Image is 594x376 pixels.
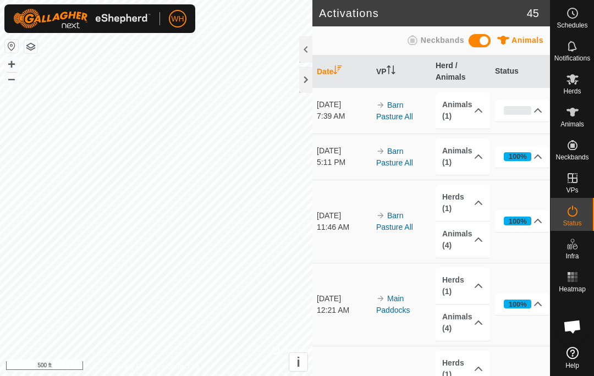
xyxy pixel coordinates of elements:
[289,353,307,371] button: i
[317,157,371,168] div: 5:11 PM
[495,293,549,315] p-accordion-header: 100%
[167,362,200,372] a: Contact Us
[491,56,550,88] th: Status
[5,58,18,71] button: +
[317,210,371,222] div: [DATE]
[504,217,531,225] div: 100%
[317,222,371,233] div: 11:46 AM
[171,13,184,25] span: WH
[387,67,395,76] p-sorticon: Activate to sort
[376,101,413,121] a: Barn Pasture All
[565,253,579,259] span: Infra
[317,110,371,122] div: 7:39 AM
[495,210,549,232] p-accordion-header: 100%
[312,56,372,88] th: Date
[495,99,549,121] p-accordion-header: 0%
[436,268,490,304] p-accordion-header: Herds (1)
[436,92,490,129] p-accordion-header: Animals (1)
[563,220,581,226] span: Status
[436,185,490,221] p-accordion-header: Herds (1)
[504,300,531,308] div: 100%
[436,305,490,341] p-accordion-header: Animals (4)
[555,154,588,161] span: Neckbands
[13,9,151,29] img: Gallagher Logo
[563,88,581,95] span: Herds
[554,55,590,62] span: Notifications
[376,211,413,231] a: Barn Pasture All
[504,152,531,161] div: 100%
[560,121,584,128] span: Animals
[509,151,527,162] div: 100%
[317,305,371,316] div: 12:21 AM
[509,216,527,226] div: 100%
[376,147,413,167] a: Barn Pasture All
[566,187,578,193] span: VPs
[376,211,385,220] img: arrow
[317,145,371,157] div: [DATE]
[376,147,385,156] img: arrow
[376,294,385,303] img: arrow
[559,286,586,292] span: Heatmap
[376,294,410,314] a: Main Paddocks
[376,101,385,109] img: arrow
[296,355,300,369] span: i
[557,22,587,29] span: Schedules
[495,146,549,168] p-accordion-header: 100%
[5,72,18,85] button: –
[317,293,371,305] div: [DATE]
[317,99,371,110] div: [DATE]
[431,56,491,88] th: Herd / Animals
[527,5,539,21] span: 45
[504,106,531,115] div: 0%
[512,36,543,45] span: Animals
[5,40,18,53] button: Reset Map
[556,310,589,343] div: Open chat
[436,139,490,175] p-accordion-header: Animals (1)
[509,299,527,309] div: 100%
[333,67,342,76] p-sorticon: Activate to sort
[565,362,579,369] span: Help
[24,40,37,53] button: Map Layers
[551,342,594,373] a: Help
[436,222,490,258] p-accordion-header: Animals (4)
[421,36,464,45] span: Neckbands
[319,7,527,20] h2: Activations
[113,362,154,372] a: Privacy Policy
[372,56,431,88] th: VP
